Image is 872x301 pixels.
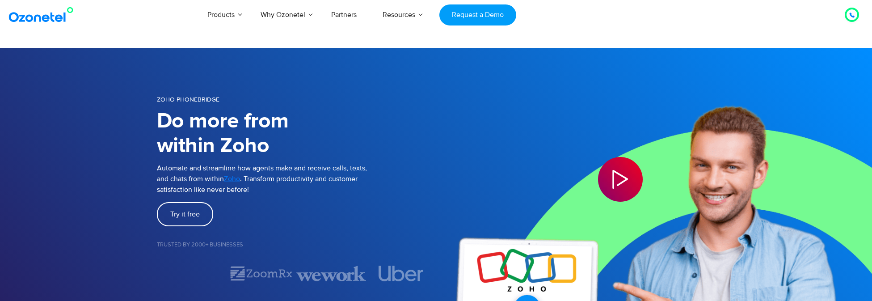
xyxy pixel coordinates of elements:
img: zoomrx [229,266,293,281]
a: Request a Demo [439,4,516,25]
img: wework [296,266,366,281]
span: Try it free [170,211,200,218]
h5: Trusted by 2000+ Businesses [157,242,436,248]
div: 4 of 7 [366,266,436,281]
span: Zoho [224,174,240,183]
a: Zoho [224,174,240,184]
span: Zoho Phonebridge [157,96,219,103]
div: 2 of 7 [227,266,296,281]
div: Image Carousel [157,266,436,281]
div: 3 of 7 [296,266,366,281]
p: Automate and streamline how agents make and receive calls, texts, and chats from within . Transfo... [157,163,436,195]
img: uber [379,266,424,281]
h1: Do more from within Zoho [157,109,436,158]
div: Play Video [598,157,643,202]
div: 1 of 7 [157,268,227,279]
a: Try it free [157,202,213,226]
